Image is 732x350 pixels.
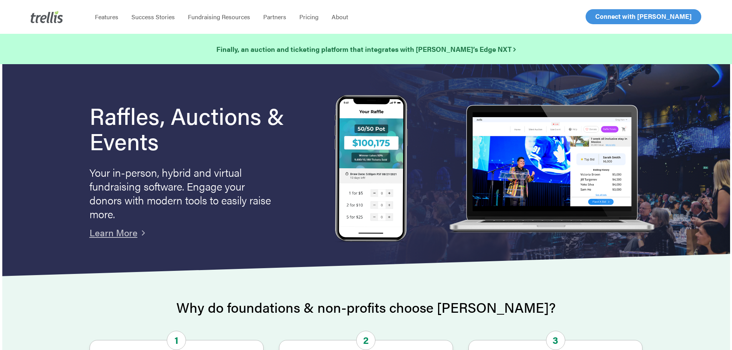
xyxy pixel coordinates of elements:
img: rafflelaptop_mac_optim.png [445,105,658,234]
span: Connect with [PERSON_NAME] [595,12,692,21]
p: Your in-person, hybrid and virtual fundraising software. Engage your donors with modern tools to ... [90,165,274,221]
span: About [332,12,348,21]
a: Features [88,13,125,21]
a: Pricing [293,13,325,21]
span: Partners [263,12,286,21]
img: Trellis [31,11,63,23]
span: 2 [356,331,375,350]
strong: Finally, an auction and ticketing platform that integrates with [PERSON_NAME]’s Edge NXT [216,44,516,54]
h1: Raffles, Auctions & Events [90,103,305,153]
a: Connect with [PERSON_NAME] [586,9,701,24]
span: 3 [546,331,565,350]
a: Partners [257,13,293,21]
span: Pricing [299,12,319,21]
span: Success Stories [131,12,175,21]
span: Features [95,12,118,21]
a: Success Stories [125,13,181,21]
span: Fundraising Resources [188,12,250,21]
span: 1 [167,331,186,350]
a: Fundraising Resources [181,13,257,21]
img: Trellis Raffles, Auctions and Event Fundraising [335,95,408,244]
a: About [325,13,355,21]
a: Finally, an auction and ticketing platform that integrates with [PERSON_NAME]’s Edge NXT [216,44,516,55]
a: Learn More [90,226,138,239]
h2: Why do foundations & non-profits choose [PERSON_NAME]? [90,300,643,315]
